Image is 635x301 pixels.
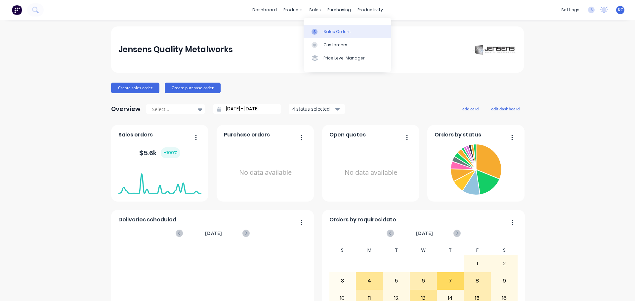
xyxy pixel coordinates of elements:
[304,38,391,52] a: Customers
[329,216,396,224] span: Orders by required date
[205,230,222,237] span: [DATE]
[356,273,383,289] div: 4
[383,273,410,289] div: 5
[437,273,464,289] div: 7
[324,5,354,15] div: purchasing
[111,102,141,116] div: Overview
[289,104,345,114] button: 4 status selected
[323,29,351,35] div: Sales Orders
[329,131,366,139] span: Open quotes
[306,5,324,15] div: sales
[354,5,386,15] div: productivity
[491,245,518,255] div: S
[470,43,517,56] img: Jensens Quality Metalworks
[464,273,490,289] div: 8
[329,273,356,289] div: 3
[118,131,153,139] span: Sales orders
[304,25,391,38] a: Sales Orders
[558,5,583,15] div: settings
[161,147,180,158] div: + 100 %
[280,5,306,15] div: products
[249,5,280,15] a: dashboard
[491,255,518,272] div: 2
[356,245,383,255] div: M
[464,255,490,272] div: 1
[458,104,483,113] button: add card
[437,245,464,255] div: T
[118,216,176,224] span: Deliveries scheduled
[618,7,623,13] span: KC
[323,42,347,48] div: Customers
[118,43,233,56] div: Jensens Quality Metalworks
[464,245,491,255] div: F
[410,245,437,255] div: W
[12,5,22,15] img: Factory
[329,141,412,204] div: No data available
[224,141,307,204] div: No data available
[111,83,159,93] button: Create sales order
[304,52,391,65] a: Price Level Manager
[410,273,437,289] div: 6
[139,147,180,158] div: $ 5.6k
[416,230,433,237] span: [DATE]
[224,131,270,139] span: Purchase orders
[292,105,334,112] div: 4 status selected
[329,245,356,255] div: S
[435,131,481,139] span: Orders by status
[165,83,221,93] button: Create purchase order
[491,273,518,289] div: 9
[323,55,365,61] div: Price Level Manager
[487,104,524,113] button: edit dashboard
[383,245,410,255] div: T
